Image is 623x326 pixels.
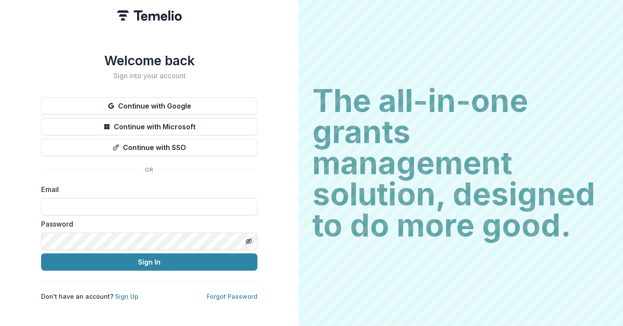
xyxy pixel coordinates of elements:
label: Email [41,184,252,195]
button: Continue with Google [41,97,257,115]
a: Forgot Password [207,293,257,300]
button: Toggle password visibility [242,234,256,248]
button: Sign In [41,253,257,271]
img: Temelio [117,10,182,21]
h1: Welcome back [41,53,257,68]
button: Continue with SSO [41,139,257,156]
a: Sign Up [115,293,138,300]
p: Don't have an account? [41,292,138,301]
label: Password [41,219,252,229]
h2: Sign into your account [41,72,257,80]
button: Continue with Microsoft [41,118,257,135]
